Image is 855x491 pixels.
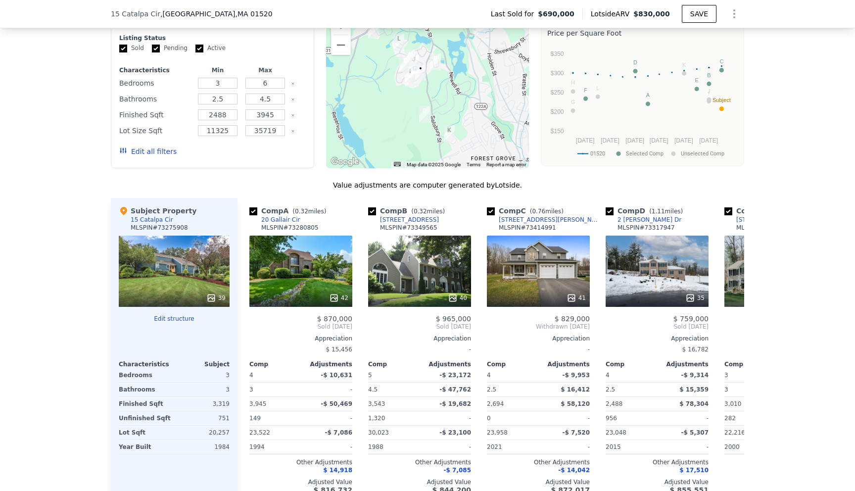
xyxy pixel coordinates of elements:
div: 7 Basswood Cir [399,55,410,72]
div: 40 [448,293,467,303]
label: Pending [152,44,188,52]
div: MLSPIN # 73275908 [131,224,188,232]
span: ( miles) [288,208,330,215]
span: 30,023 [368,429,389,436]
div: [STREET_ADDRESS][PERSON_NAME] [499,216,602,224]
div: 54 Red Barn Rd [475,21,485,38]
a: [STREET_ADDRESS] [368,216,439,224]
text: $150 [551,128,564,135]
div: - [540,411,590,425]
div: 4.5 [368,383,418,396]
text: G [571,99,575,105]
span: $ 759,000 [673,315,709,323]
div: - [422,440,471,454]
div: Other Adjustments [724,458,827,466]
div: 79 Fox Hill Dr [408,54,419,71]
button: Clear [291,98,295,101]
span: 3,010 [724,400,741,407]
div: 15 Catalpa Cir [415,63,426,80]
span: $ 78,304 [679,400,709,407]
span: -$ 47,762 [439,386,471,393]
div: Comp E [724,206,805,216]
button: Keyboard shortcuts [394,162,401,166]
span: ( miles) [645,208,687,215]
button: Clear [291,113,295,117]
div: [STREET_ADDRESS] [380,216,439,224]
span: $ 15,456 [326,346,352,353]
input: Pending [152,45,160,52]
text: J [708,88,711,94]
div: 3 [176,383,230,396]
a: Terms [467,162,480,167]
span: Withdrawn [DATE] [487,323,590,331]
div: A chart. [547,40,738,164]
div: 2 Teresa Dr [368,22,379,39]
a: 2 [PERSON_NAME] Dr [606,216,681,224]
text: A [646,92,650,98]
div: 35 [685,293,705,303]
div: Listing Status [119,34,306,42]
span: ( miles) [407,208,449,215]
span: $ 16,782 [682,346,709,353]
span: -$ 23,172 [439,372,471,379]
text: I [708,90,710,96]
div: Lot Size Sqft [119,124,192,138]
div: - [368,343,471,356]
div: MLSPIN # 73349565 [380,224,437,232]
div: Appreciation [249,335,352,343]
div: - [303,440,352,454]
div: 3 [724,383,774,396]
div: 1988 [368,440,418,454]
div: - [303,411,352,425]
div: Lot Sqft [119,426,172,440]
span: -$ 50,469 [321,400,352,407]
button: Show Options [724,4,744,24]
div: 45 Lexington Cir [430,53,441,70]
text: Subject [712,97,731,103]
span: 3,945 [249,400,266,407]
input: Active [195,45,203,52]
div: - [659,411,709,425]
div: Comp B [368,206,449,216]
div: Finished Sqft [119,397,172,411]
span: 4 [606,372,610,379]
div: 15 Catalpa Cir [131,216,173,224]
span: 1.11 [652,208,665,215]
div: Appreciation [487,335,590,343]
div: [STREET_ADDRESS] [736,216,795,224]
button: Edit all filters [119,147,177,156]
span: 2,488 [606,400,622,407]
span: $ 829,000 [555,315,590,323]
span: $830,000 [633,10,670,18]
span: -$ 19,682 [439,400,471,407]
span: 2,694 [487,400,504,407]
text: [DATE] [576,137,595,144]
span: -$ 9,953 [563,372,590,379]
text: Selected Comp [626,150,664,157]
span: 149 [249,415,261,422]
div: 2015 [606,440,655,454]
text: 01520 [590,150,605,157]
div: Bedrooms [119,76,192,90]
div: 2 [PERSON_NAME] Dr [617,216,681,224]
span: -$ 7,520 [563,429,590,436]
span: 0.32 [295,208,308,215]
div: Year Built [119,440,172,454]
div: Adjusted Value [368,478,471,486]
a: Open this area in Google Maps (opens a new window) [329,155,361,168]
text: K [682,62,686,68]
a: [STREET_ADDRESS] [724,216,795,224]
button: Clear [291,129,295,133]
div: Value adjustments are computer generated by Lotside . [111,180,744,190]
text: $250 [551,89,564,96]
text: $200 [551,108,564,115]
span: 4 [249,372,253,379]
div: Other Adjustments [249,458,352,466]
div: Characteristics [119,360,174,368]
div: 83 Jordan Rd [444,125,455,142]
div: Other Adjustments [606,458,709,466]
span: 23,048 [606,429,626,436]
div: MLSPIN # 73280805 [261,224,319,232]
div: 2000 [724,440,774,454]
span: 23,958 [487,429,508,436]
